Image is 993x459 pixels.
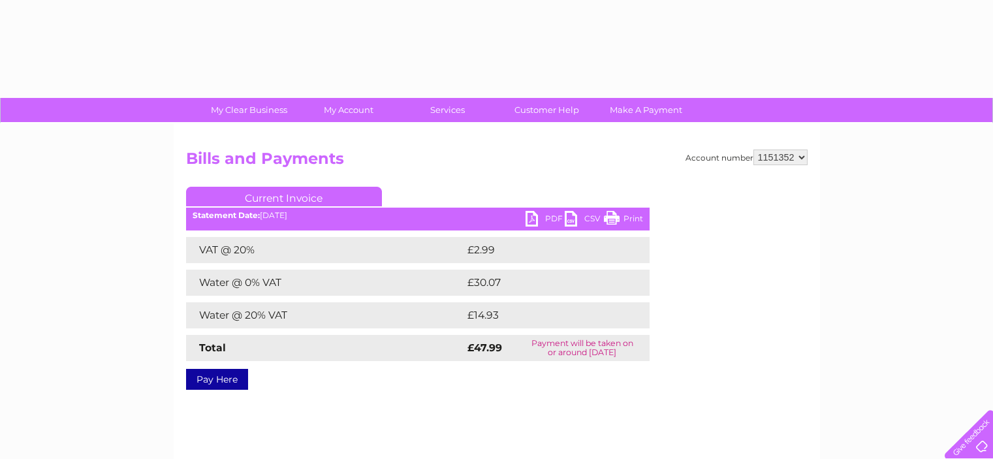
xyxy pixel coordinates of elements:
a: My Clear Business [195,98,303,122]
td: £30.07 [464,270,623,296]
h2: Bills and Payments [186,150,808,174]
strong: Total [199,341,226,354]
a: Make A Payment [592,98,700,122]
a: My Account [294,98,402,122]
a: Pay Here [186,369,248,390]
div: Account number [686,150,808,165]
a: Customer Help [493,98,601,122]
td: Water @ 0% VAT [186,270,464,296]
div: [DATE] [186,211,650,220]
td: £2.99 [464,237,620,263]
td: VAT @ 20% [186,237,464,263]
b: Statement Date: [193,210,260,220]
td: £14.93 [464,302,622,328]
strong: £47.99 [467,341,502,354]
a: Current Invoice [186,187,382,206]
td: Payment will be taken on or around [DATE] [515,335,650,361]
td: Water @ 20% VAT [186,302,464,328]
a: CSV [565,211,604,230]
a: Print [604,211,643,230]
a: Services [394,98,501,122]
a: PDF [526,211,565,230]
